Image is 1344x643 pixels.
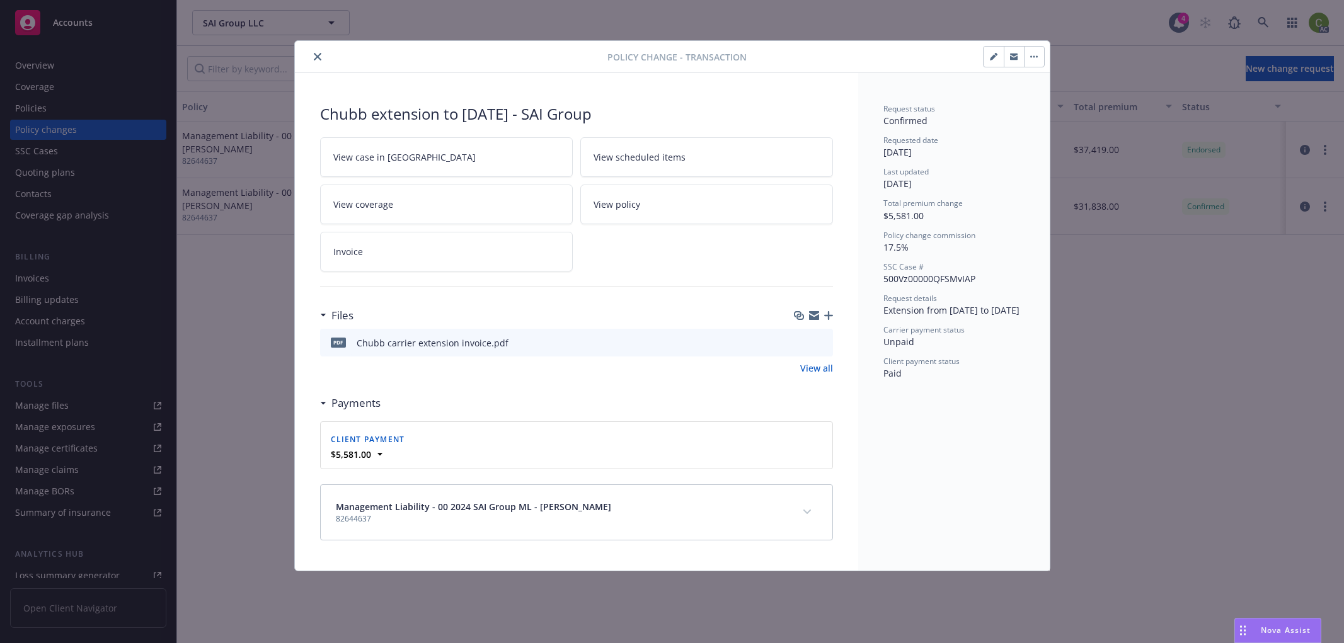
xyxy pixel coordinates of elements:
span: Nova Assist [1261,625,1311,635]
a: View coverage [320,185,573,224]
span: View policy [594,198,640,211]
span: Management Liability - 00 2024 SAI Group ML - [PERSON_NAME] [336,500,611,513]
span: Extension from [DATE] to [DATE] [883,304,1019,316]
a: View scheduled items [580,137,833,177]
span: Total premium change [883,198,963,208]
button: close [310,49,325,64]
span: View coverage [333,198,393,211]
span: View scheduled items [594,151,686,164]
span: Last updated [883,166,929,177]
span: Request details [883,293,937,304]
span: Policy change - Transaction [607,50,747,64]
button: expand content [797,502,817,522]
a: Invoice [320,232,573,271]
span: Carrier payment status [883,324,965,335]
span: Unpaid [883,336,914,348]
span: Requested date [883,135,938,145]
button: Nova Assist [1234,618,1321,643]
span: $5,581.00 [883,210,924,222]
span: Invoice [333,245,363,258]
div: Chubb extension to [DATE] - SAI Group [320,103,833,125]
div: Management Liability - 00 2024 SAI Group ML - [PERSON_NAME]82644637expand content [321,485,832,540]
button: download file [796,336,807,350]
h3: Payments [331,395,381,411]
span: pdf [331,338,346,347]
a: View policy [580,185,833,224]
div: Drag to move [1235,618,1251,642]
span: Confirmed [883,115,928,127]
span: Paid [883,367,902,379]
div: Files [320,307,353,324]
button: preview file [817,336,828,350]
span: 82644637 [336,513,611,525]
h3: Files [331,307,353,324]
div: Chubb carrier extension invoice.pdf [357,336,508,350]
span: Policy change commission [883,230,975,241]
span: [DATE] [883,178,912,190]
a: View all [800,361,833,375]
span: Request status [883,103,935,114]
span: 17.5% [883,241,909,253]
span: SSC Case # [883,261,924,272]
a: View case in [GEOGRAPHIC_DATA] [320,137,573,177]
span: Client payment [331,434,405,445]
span: [DATE] [883,146,912,158]
span: View case in [GEOGRAPHIC_DATA] [333,151,476,164]
span: Client payment status [883,356,960,367]
div: Payments [320,395,381,411]
span: 500Vz00000QFSMvIAP [883,273,975,285]
strong: $5,581.00 [331,448,371,460]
